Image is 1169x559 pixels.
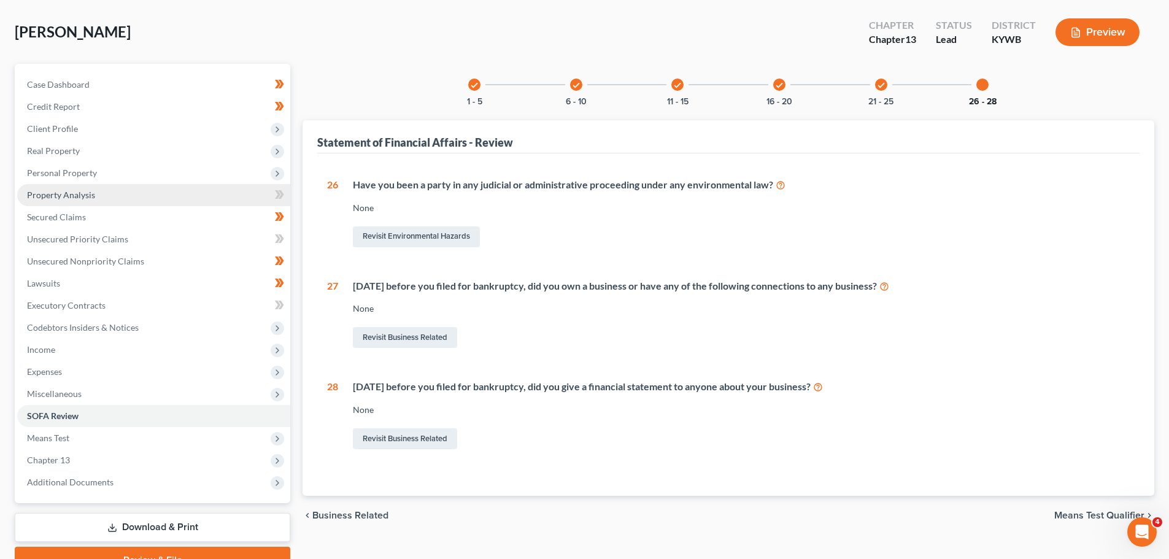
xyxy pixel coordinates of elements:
button: 21 - 25 [868,98,893,106]
div: None [353,202,1130,214]
span: Case Dashboard [27,79,90,90]
span: [PERSON_NAME] [15,23,131,40]
iframe: Intercom live chat [1127,517,1157,547]
div: [DATE] before you filed for bankruptcy, did you own a business or have any of the following conne... [353,279,1130,293]
a: Revisit Business Related [353,327,457,348]
span: Chapter 13 [27,455,70,465]
i: check [877,81,885,90]
i: chevron_right [1144,511,1154,520]
a: Download & Print [15,513,290,542]
button: chevron_left Business Related [303,511,388,520]
span: Property Analysis [27,190,95,200]
div: District [992,18,1036,33]
span: Personal Property [27,168,97,178]
span: Miscellaneous [27,388,82,399]
a: SOFA Review [17,405,290,427]
div: None [353,303,1130,315]
a: Unsecured Nonpriority Claims [17,250,290,272]
a: Revisit Business Related [353,428,457,449]
a: Lawsuits [17,272,290,295]
span: 13 [905,33,916,45]
i: check [470,81,479,90]
i: check [775,81,784,90]
span: Lawsuits [27,278,60,288]
a: Secured Claims [17,206,290,228]
div: Status [936,18,972,33]
span: Client Profile [27,123,78,134]
div: 26 [327,178,338,250]
div: Chapter [869,33,916,47]
button: Means Test Qualifier chevron_right [1054,511,1154,520]
i: chevron_left [303,511,312,520]
button: 11 - 15 [667,98,689,106]
span: SOFA Review [27,411,79,421]
div: [DATE] before you filed for bankruptcy, did you give a financial statement to anyone about your b... [353,380,1130,394]
div: Have you been a party in any judicial or administrative proceeding under any environmental law? [353,178,1130,192]
span: 4 [1152,517,1162,527]
div: KYWB [992,33,1036,47]
span: Unsecured Priority Claims [27,234,128,244]
a: Executory Contracts [17,295,290,317]
button: 26 - 28 [969,98,997,106]
span: Credit Report [27,101,80,112]
span: Executory Contracts [27,300,106,310]
span: Means Test [27,433,69,443]
button: Preview [1055,18,1140,46]
div: 28 [327,380,338,452]
span: Unsecured Nonpriority Claims [27,256,144,266]
a: Revisit Environmental Hazards [353,226,480,247]
div: Lead [936,33,972,47]
i: check [673,81,682,90]
span: Expenses [27,366,62,377]
span: Additional Documents [27,477,114,487]
div: 27 [327,279,338,351]
button: 16 - 20 [766,98,792,106]
a: Case Dashboard [17,74,290,96]
span: Secured Claims [27,212,86,222]
button: 6 - 10 [566,98,587,106]
div: Statement of Financial Affairs - Review [317,135,513,150]
span: Real Property [27,145,80,156]
button: 1 - 5 [467,98,482,106]
div: None [353,404,1130,416]
a: Credit Report [17,96,290,118]
span: Business Related [312,511,388,520]
a: Property Analysis [17,184,290,206]
span: Codebtors Insiders & Notices [27,322,139,333]
div: Chapter [869,18,916,33]
span: Means Test Qualifier [1054,511,1144,520]
span: Income [27,344,55,355]
i: check [572,81,581,90]
a: Unsecured Priority Claims [17,228,290,250]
